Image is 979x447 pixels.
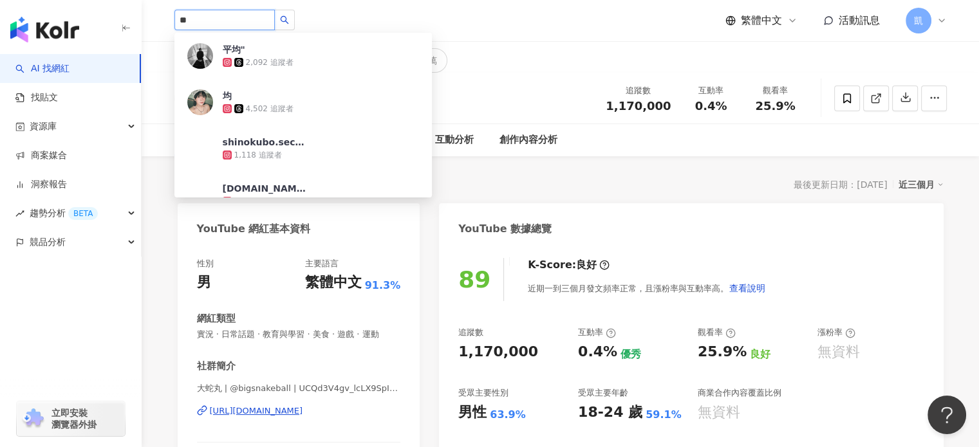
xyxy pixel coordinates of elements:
[698,327,736,338] div: 觀看率
[223,136,306,149] div: shinokubo.secretbar
[698,387,781,399] div: 商業合作內容覆蓋比例
[246,104,294,114] div: 4,502 追蹤者
[687,84,736,97] div: 互動率
[458,387,508,399] div: 受眾主要性別
[698,403,740,423] div: 無資料
[187,89,213,115] img: KOL Avatar
[17,401,125,436] a: chrome extension立即安裝 瀏覽器外掛
[528,275,766,301] div: 近期一到三個月發文頻率正常，且漲粉率與互動率高。
[751,84,800,97] div: 觀看率
[197,258,214,269] div: 性別
[223,89,232,102] div: 均
[755,100,795,113] span: 25.9%
[187,136,213,161] img: KOL Avatar
[620,347,641,361] div: 優秀
[817,342,860,362] div: 無資料
[187,182,213,208] img: KOL Avatar
[197,222,311,236] div: YouTube 網紅基本資料
[606,84,671,97] div: 追蹤數
[223,182,306,195] div: [DOMAIN_NAME]
[458,403,487,423] div: 男性
[15,62,70,75] a: searchAI 找網紅
[187,43,213,69] img: KOL Avatar
[15,149,67,162] a: 商案媒合
[365,278,401,293] span: 91.3%
[30,228,66,257] span: 競品分析
[729,283,765,293] span: 查看說明
[210,405,303,417] div: [URL][DOMAIN_NAME]
[750,347,770,361] div: 良好
[499,132,557,148] div: 創作內容分析
[234,150,282,161] div: 1,118 追蹤者
[197,273,211,293] div: 男
[30,199,98,228] span: 趨勢分析
[576,258,597,272] div: 良好
[698,342,747,362] div: 25.9%
[578,327,616,338] div: 互動率
[914,14,923,28] span: 凱
[21,408,46,429] img: chrome extension
[928,396,966,434] iframe: Help Scout Beacon - Open
[606,99,671,113] span: 1,170,000
[305,258,339,269] div: 主要語言
[15,91,58,104] a: 找貼文
[794,179,887,190] div: 最後更新日期：[DATE]
[490,408,526,422] div: 63.9%
[197,405,401,417] a: [URL][DOMAIN_NAME]
[234,196,282,207] div: 1,366 追蹤者
[435,132,474,148] div: 互動分析
[197,383,401,394] span: 大蛇丸 | @bigsnakeball | UCQd3V4gv_lcLX9SpIVW3wmw
[15,209,24,218] span: rise
[817,327,855,338] div: 漲粉率
[197,329,401,340] span: 實況 · 日常話題 · 教育與學習 · 美食 · 遊戲 · 運動
[695,100,727,113] span: 0.4%
[305,273,362,293] div: 繁體中文
[578,403,642,423] div: 18-24 歲
[458,222,552,236] div: YouTube 數據總覽
[839,14,880,26] span: 活動訊息
[51,407,97,430] span: 立即安裝 瀏覽器外掛
[10,17,79,42] img: logo
[578,387,628,399] div: 受眾主要年齡
[458,327,483,338] div: 追蹤數
[528,258,610,272] div: K-Score :
[729,275,766,301] button: 查看說明
[458,266,490,293] div: 89
[741,14,782,28] span: 繁體中文
[646,408,682,422] div: 59.1%
[280,15,289,24] span: search
[30,112,57,141] span: 資源庫
[197,312,236,325] div: 網紅類型
[458,342,538,362] div: 1,170,000
[15,178,67,191] a: 洞察報告
[578,342,617,362] div: 0.4%
[899,176,944,193] div: 近三個月
[246,57,294,68] div: 2,092 追蹤者
[223,43,245,56] div: 平均"
[68,207,98,220] div: BETA
[197,360,236,373] div: 社群簡介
